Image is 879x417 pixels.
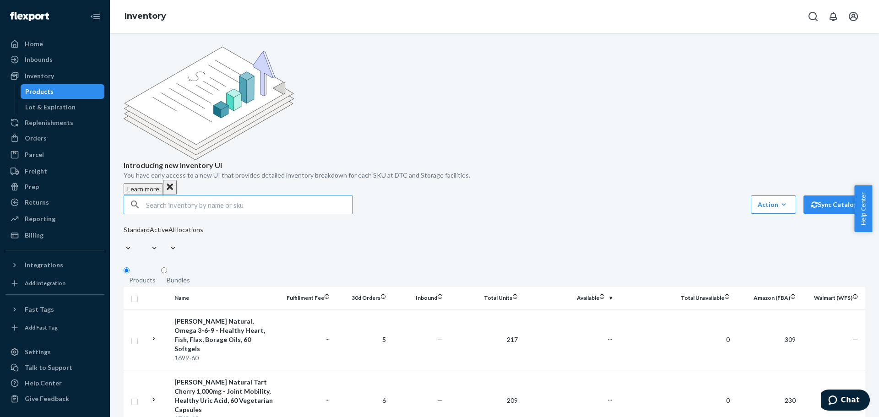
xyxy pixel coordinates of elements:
[507,336,518,343] span: 217
[5,131,104,146] a: Orders
[25,305,54,314] div: Fast Tags
[5,391,104,406] button: Give Feedback
[844,7,863,26] button: Open account menu
[25,103,76,112] div: Lot & Expiration
[124,267,130,273] input: Products
[733,309,799,370] td: 309
[758,200,789,209] div: Action
[25,379,62,388] div: Help Center
[25,134,47,143] div: Orders
[333,309,390,370] td: 5
[5,345,104,359] a: Settings
[799,287,865,309] th: Walmart (WFS)
[167,276,190,285] div: Bundles
[146,195,352,214] input: Search inventory by name or sku
[446,287,522,309] th: Total Units
[5,52,104,67] a: Inbounds
[525,333,612,342] p: ...
[150,225,168,234] div: Active
[521,287,616,309] th: Available
[171,287,277,309] th: Name
[733,287,799,309] th: Amazon (FBA)
[168,234,169,244] input: All locations
[25,347,51,357] div: Settings
[5,276,104,291] a: Add Integration
[437,396,443,404] span: —
[117,3,174,30] ol: breadcrumbs
[25,55,53,64] div: Inbounds
[5,164,104,179] a: Freight
[124,171,865,180] p: You have early access to a new UI that provides detailed inventory breakdown for each SKU at DTC ...
[726,396,730,404] span: 0
[5,115,104,130] a: Replenishments
[726,336,730,343] span: 0
[125,11,166,21] a: Inventory
[25,363,72,372] div: Talk to Support
[5,302,104,317] button: Fast Tags
[25,71,54,81] div: Inventory
[5,376,104,390] a: Help Center
[124,234,125,244] input: Standard
[25,198,49,207] div: Returns
[21,100,105,114] a: Lot & Expiration
[124,160,865,171] p: Introducing new Inventory UI
[5,69,104,83] a: Inventory
[174,353,273,363] div: 1699-60
[25,118,73,127] div: Replenishments
[854,185,872,232] button: Help Center
[25,231,43,240] div: Billing
[5,228,104,243] a: Billing
[390,287,446,309] th: Inbound
[525,394,612,403] p: ...
[803,195,865,214] button: Sync Catalog
[124,47,294,160] img: new-reports-banner-icon.82668bd98b6a51aee86340f2a7b77ae3.png
[5,179,104,194] a: Prep
[25,87,54,96] div: Products
[25,279,65,287] div: Add Integration
[5,37,104,51] a: Home
[174,317,273,353] div: [PERSON_NAME] Natural, Omega 3-6-9 - Healthy Heart, Fish, Flax, Borage Oils, 60 Softgels
[437,336,443,343] span: —
[5,320,104,335] a: Add Fast Tag
[852,336,858,343] span: —
[10,12,49,21] img: Flexport logo
[161,267,167,273] input: Bundles
[25,260,63,270] div: Integrations
[25,39,43,49] div: Home
[86,7,104,26] button: Close Navigation
[804,7,822,26] button: Open Search Box
[280,333,329,342] p: ...
[5,360,104,375] button: Talk to Support
[25,324,58,331] div: Add Fast Tag
[25,182,39,191] div: Prep
[25,150,44,159] div: Parcel
[616,287,733,309] th: Total Unavailable
[5,211,104,226] a: Reporting
[5,147,104,162] a: Parcel
[5,195,104,210] a: Returns
[168,225,203,234] div: All locations
[25,394,69,403] div: Give Feedback
[25,214,55,223] div: Reporting
[277,287,333,309] th: Fulfillment Fee
[163,180,177,195] button: Close
[124,225,150,234] div: Standard
[129,276,156,285] div: Products
[751,195,796,214] button: Action
[150,234,151,244] input: Active
[821,390,870,412] iframe: Opens a widget where you can chat to one of our agents
[25,167,47,176] div: Freight
[507,396,518,404] span: 209
[21,84,105,99] a: Products
[5,258,104,272] button: Integrations
[280,394,329,403] p: ...
[333,287,390,309] th: 30d Orders
[174,378,273,414] div: [PERSON_NAME] Natural Tart Cherry 1,000mg - Joint Mobility, Healthy Uric Acid, 60 Vegetarian Caps...
[124,183,163,195] button: Learn more
[824,7,842,26] button: Open notifications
